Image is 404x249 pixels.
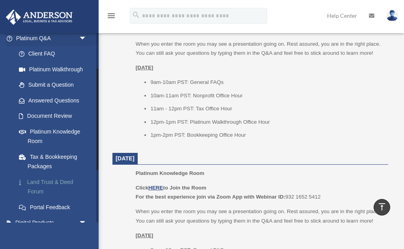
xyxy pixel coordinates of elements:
[11,93,99,108] a: Answered Questions
[79,215,95,231] span: arrow_drop_down
[148,185,163,191] a: HERE
[11,61,99,77] a: Platinum Walkthrough
[11,108,99,124] a: Document Review
[136,194,285,200] b: For the best experience join via Zoom App with Webinar ID:
[150,117,383,127] li: 12pm-1pm PST: Platinum Walkthrough Office Hour
[377,202,387,212] i: vertical_align_top
[136,39,383,58] p: When you enter the room you may see a presentation going on. Rest assured, you are in the right p...
[107,11,116,20] i: menu
[136,183,383,202] p: 932 1652 5412
[150,78,383,87] li: 9am-10am PST: General FAQs
[132,11,140,19] i: search
[11,149,99,174] a: Tax & Bookkeeping Packages
[136,65,153,71] u: [DATE]
[79,30,95,46] span: arrow_drop_down
[150,130,383,140] li: 1pm-2pm PST: Bookkeeping Office Hour
[11,124,95,149] a: Platinum Knowledge Room
[136,170,204,176] span: Platinum Knowledge Room
[150,104,383,113] li: 11am - 12pm PST: Tax Office Hour
[136,232,153,238] u: [DATE]
[136,185,206,191] b: Click to Join the Room
[4,9,75,25] img: Anderson Advisors Platinum Portal
[374,199,390,216] a: vertical_align_top
[11,174,99,199] a: Land Trust & Deed Forum
[150,91,383,100] li: 10am-11am PST: Nonprofit Office Hour
[11,46,99,62] a: Client FAQ
[136,207,383,225] p: When you enter the room you may see a presentation going on. Rest assured, you are in the right p...
[11,199,99,215] a: Portal Feedback
[107,14,116,20] a: menu
[6,30,99,46] a: Platinum Q&Aarrow_drop_down
[116,155,135,162] span: [DATE]
[6,215,99,231] a: Digital Productsarrow_drop_down
[11,77,99,93] a: Submit a Question
[386,10,398,21] img: User Pic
